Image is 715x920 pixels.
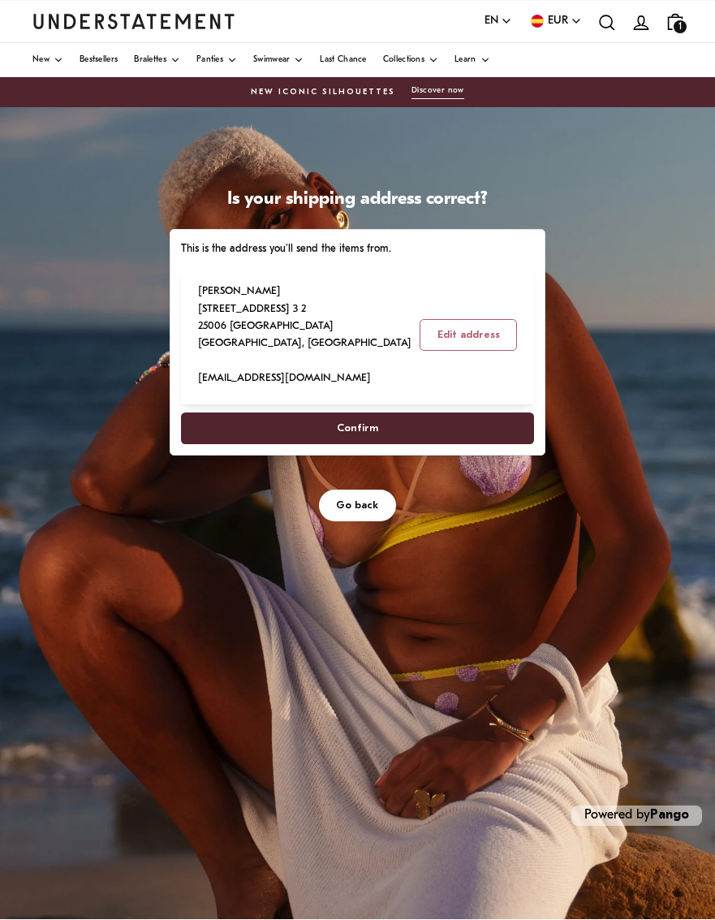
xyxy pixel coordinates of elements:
span: Confirm [337,413,378,443]
span: New [32,56,50,64]
a: Bestsellers [80,43,118,77]
a: Last Chance [320,43,366,77]
span: Bralettes [134,56,166,64]
span: New Iconic Silhouettes [251,86,395,99]
span: Go back [336,490,378,520]
span: Last Chance [320,56,366,64]
span: Bestsellers [80,56,118,64]
button: Go back [319,490,397,521]
span: Swimwear [253,56,290,64]
button: Discover now [411,85,464,99]
a: Panties [196,43,237,77]
button: Confirm [181,412,535,444]
h1: Is your shipping address correct? [170,188,546,212]
a: Collections [383,43,438,77]
span: Learn [454,56,476,64]
p: Powered by [571,806,702,826]
button: EN [485,12,512,30]
button: EUR [528,12,582,30]
a: New [32,43,63,77]
span: Edit address [437,320,500,350]
button: Edit address [420,319,518,351]
span: Collections [383,56,424,64]
a: Learn [454,43,490,77]
span: Panties [196,56,223,64]
p: This is the address you'll send the items from. [181,240,535,257]
span: EUR [548,12,568,30]
span: EN [485,12,498,30]
a: Swimwear [253,43,304,77]
span: 1 [674,20,687,33]
a: Pango [650,809,689,822]
a: New Iconic SilhouettesDiscover now [32,85,683,99]
a: Bralettes [134,43,180,77]
a: Understatement Homepage [32,14,235,28]
a: 1 [658,5,692,38]
p: [PERSON_NAME] [STREET_ADDRESS] 3 2 25006 [GEOGRAPHIC_DATA] [GEOGRAPHIC_DATA], [GEOGRAPHIC_DATA] [... [198,283,411,387]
